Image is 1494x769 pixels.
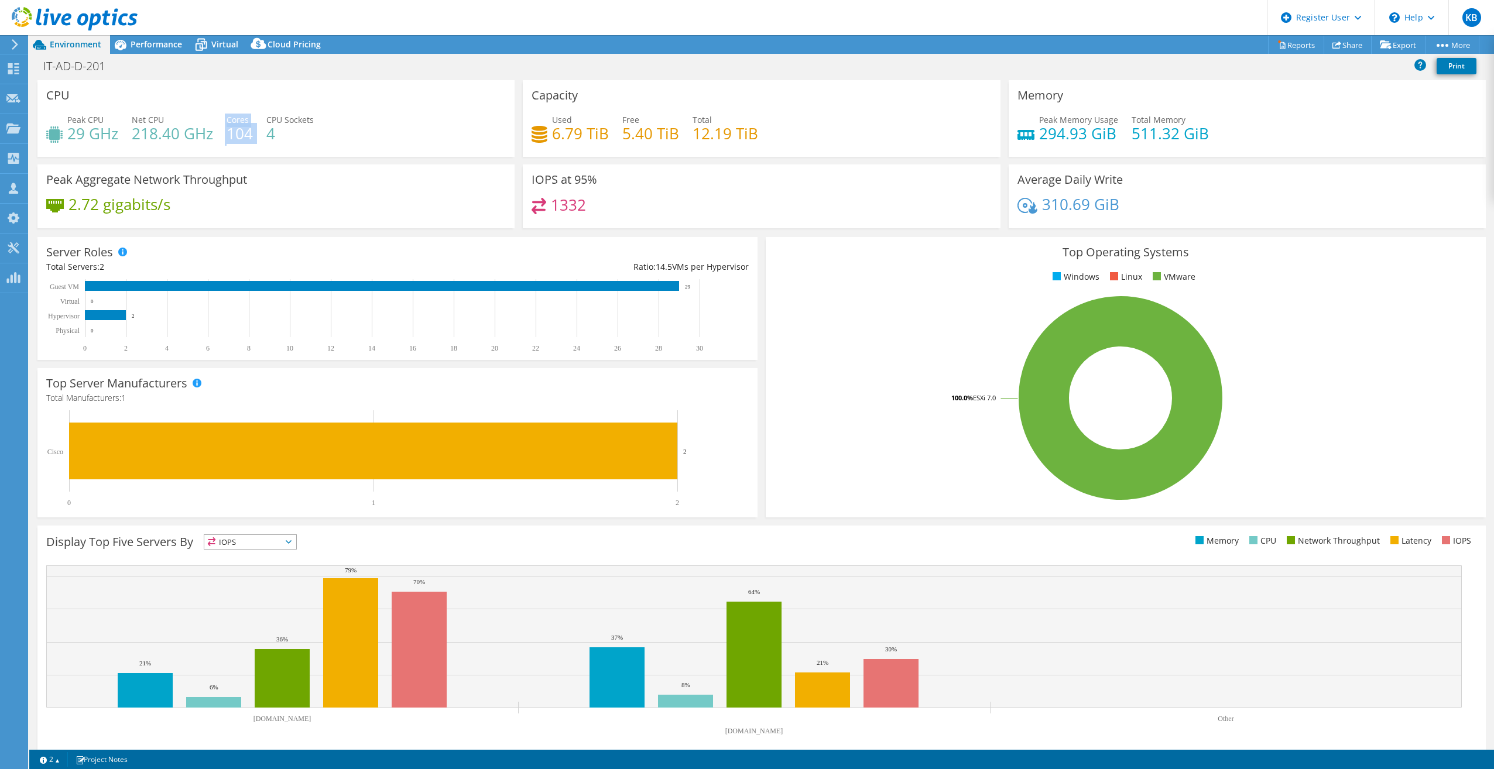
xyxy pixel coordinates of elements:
a: Reports [1268,36,1324,54]
text: 30 [696,344,703,352]
li: Windows [1050,270,1099,283]
h4: 5.40 TiB [622,127,679,140]
text: 8 [247,344,251,352]
h3: Top Server Manufacturers [46,377,187,390]
span: 1 [121,392,126,403]
text: 21% [139,660,151,667]
a: More [1425,36,1479,54]
a: Print [1437,58,1476,74]
span: CPU Sockets [266,114,314,125]
text: 14 [368,344,375,352]
li: Linux [1107,270,1142,283]
span: Environment [50,39,101,50]
a: Export [1371,36,1426,54]
text: 37% [611,634,623,641]
h4: 4 [266,127,314,140]
h4: Total Manufacturers: [46,392,749,404]
span: Peak Memory Usage [1039,114,1118,125]
text: Virtual [60,297,80,305]
text: 6% [210,684,218,691]
text: Other [1218,715,1233,723]
text: 0 [67,499,71,507]
h1: IT-AD-D-201 [38,60,124,73]
text: Cisco [47,448,63,456]
span: IOPS [204,535,296,549]
li: CPU [1246,534,1276,547]
li: Memory [1193,534,1239,547]
h3: Peak Aggregate Network Throughput [46,173,247,186]
tspan: 100.0% [951,393,973,402]
text: 28 [655,344,662,352]
text: 12 [327,344,334,352]
text: 0 [83,344,87,352]
li: IOPS [1439,534,1471,547]
h3: Average Daily Write [1017,173,1123,186]
li: Latency [1387,534,1431,547]
h3: CPU [46,89,70,102]
a: Project Notes [67,752,136,767]
h3: Memory [1017,89,1063,102]
text: 20 [491,344,498,352]
text: [DOMAIN_NAME] [725,727,783,735]
span: Total [693,114,712,125]
li: VMware [1150,270,1195,283]
text: 6 [206,344,210,352]
span: 2 [100,261,104,272]
text: 18 [450,344,457,352]
h4: 1332 [551,198,586,211]
text: 4 [165,344,169,352]
span: Peak CPU [67,114,104,125]
text: 36% [276,636,288,643]
h3: Capacity [532,89,578,102]
span: Performance [131,39,182,50]
text: 8% [681,681,690,688]
a: Share [1324,36,1372,54]
text: 21% [817,659,828,666]
span: Total Memory [1132,114,1185,125]
text: 1 [372,499,375,507]
span: Free [622,114,639,125]
span: 14.5 [656,261,672,272]
span: KB [1462,8,1481,27]
text: 0 [91,328,94,334]
h4: 29 GHz [67,127,118,140]
span: Cloud Pricing [268,39,321,50]
h4: 6.79 TiB [552,127,609,140]
h3: Server Roles [46,246,113,259]
div: Total Servers: [46,260,398,273]
text: 29 [685,284,691,290]
tspan: ESXi 7.0 [973,393,996,402]
h3: Top Operating Systems [775,246,1477,259]
text: 22 [532,344,539,352]
h3: IOPS at 95% [532,173,597,186]
text: 26 [614,344,621,352]
text: 2 [124,344,128,352]
text: [DOMAIN_NAME] [253,715,311,723]
h4: 310.69 GiB [1042,198,1119,211]
text: 24 [573,344,580,352]
span: Virtual [211,39,238,50]
li: Network Throughput [1284,534,1380,547]
h4: 294.93 GiB [1039,127,1118,140]
text: 64% [748,588,760,595]
h4: 2.72 gigabits/s [68,198,170,211]
h4: 511.32 GiB [1132,127,1209,140]
text: 0 [91,298,94,304]
text: 2 [676,499,679,507]
a: 2 [32,752,68,767]
text: Hypervisor [48,312,80,320]
text: 2 [132,313,135,319]
h4: 218.40 GHz [132,127,213,140]
span: Net CPU [132,114,164,125]
text: 2 [683,448,687,455]
div: Ratio: VMs per Hypervisor [398,260,749,273]
text: Physical [56,327,80,335]
span: Cores [227,114,249,125]
text: 10 [286,344,293,352]
text: 16 [409,344,416,352]
svg: \n [1389,12,1400,23]
span: Used [552,114,572,125]
h4: 12.19 TiB [693,127,758,140]
text: 79% [345,567,357,574]
text: 30% [885,646,897,653]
